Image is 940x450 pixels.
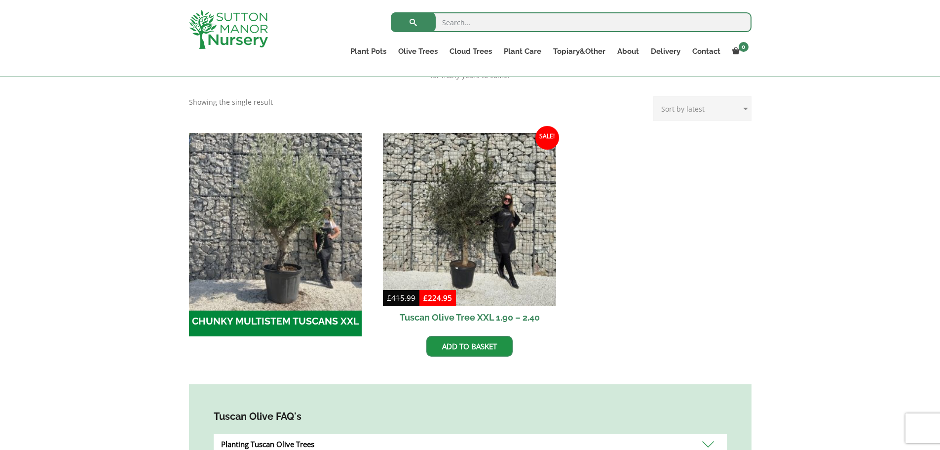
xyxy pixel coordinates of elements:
[383,133,556,306] img: Tuscan Olive Tree XXL 1.90 - 2.40
[344,44,392,58] a: Plant Pots
[444,44,498,58] a: Cloud Trees
[426,336,513,357] a: Add to basket: “Tuscan Olive Tree XXL 1.90 - 2.40”
[189,306,362,337] h2: CHUNKY MULTISTEM TUSCANS XXL
[387,293,391,303] span: £
[498,44,547,58] a: Plant Care
[726,44,752,58] a: 0
[383,133,556,328] a: Sale! Tuscan Olive Tree XXL 1.90 – 2.40
[214,409,727,424] h4: Tuscan Olive FAQ's
[653,96,752,121] select: Shop order
[189,10,268,49] img: logo
[189,133,362,336] a: Visit product category CHUNKY MULTISTEM TUSCANS XXL
[611,44,645,58] a: About
[423,293,428,303] span: £
[185,128,366,310] img: CHUNKY MULTISTEM TUSCANS XXL
[739,42,749,52] span: 0
[391,12,752,32] input: Search...
[383,306,556,328] h2: Tuscan Olive Tree XXL 1.90 – 2.40
[547,44,611,58] a: Topiary&Other
[387,293,415,303] bdi: 415.99
[645,44,686,58] a: Delivery
[535,126,559,150] span: Sale!
[392,44,444,58] a: Olive Trees
[686,44,726,58] a: Contact
[423,293,452,303] bdi: 224.95
[189,96,273,108] p: Showing the single result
